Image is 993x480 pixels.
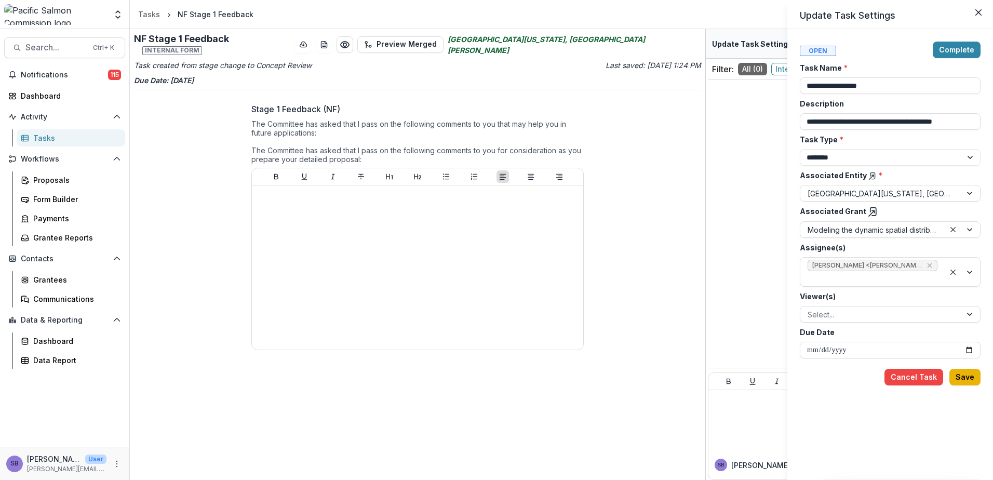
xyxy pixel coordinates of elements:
label: Due Date [800,327,974,338]
div: Clear selected options [947,223,959,236]
label: Assignee(s) [800,242,974,253]
div: Clear selected options [947,266,959,278]
label: Viewer(s) [800,291,974,302]
label: Task Name [800,62,974,73]
span: Open [800,46,836,56]
button: Save [949,369,981,385]
span: [PERSON_NAME] <[PERSON_NAME][EMAIL_ADDRESS][DOMAIN_NAME]> ([PERSON_NAME][EMAIL_ADDRESS][DOMAIN_NA... [812,262,922,269]
button: Complete [933,42,981,58]
label: Task Type [800,134,974,145]
label: Description [800,98,974,109]
button: Close [970,4,987,21]
label: Associated Entity [800,170,974,181]
label: Associated Grant [800,206,974,217]
div: Remove Sascha Bendt <bendt@psc.org> (bendt@psc.org) [925,260,934,271]
button: Cancel Task [884,369,943,385]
